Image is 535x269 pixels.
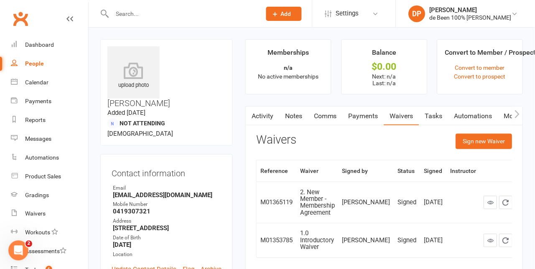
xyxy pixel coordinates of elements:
div: Assessments [25,248,66,255]
th: Waiver [296,160,339,182]
a: Gradings [11,186,88,205]
a: Convert to prospect [454,73,506,80]
span: Settings [336,4,359,23]
div: DP [409,5,425,22]
div: upload photo [107,62,160,90]
a: Clubworx [10,8,31,29]
div: Reports [25,117,46,123]
strong: [STREET_ADDRESS] [113,225,222,232]
div: Calendar [25,79,48,86]
a: People [11,54,88,73]
a: Convert to member [455,64,505,71]
div: 2. New Member - Membership Agreement [300,189,335,216]
div: Email [113,184,222,192]
a: Assessments [11,242,88,261]
strong: 0419307321 [113,208,222,216]
h3: [PERSON_NAME] [107,46,226,108]
h3: Waivers [256,134,296,147]
div: People [25,60,44,67]
strong: [DATE] [113,241,222,249]
div: de Been 100% [PERSON_NAME] [430,14,512,21]
div: Mobile Number [113,201,222,209]
span: Add [281,10,291,17]
a: Notes [279,107,308,126]
div: [DATE] [424,199,443,206]
div: Memberships [268,47,309,62]
a: Waivers [384,107,419,126]
div: 1.0 Introductory Waiver [300,230,335,251]
th: Signed [420,160,447,182]
span: Not Attending [120,120,165,127]
span: 2 [25,241,32,247]
div: Messages [25,135,51,142]
h3: Contact information [112,165,222,178]
a: Automations [11,148,88,167]
div: Date of Birth [113,234,222,242]
th: Reference [257,160,296,182]
a: Reports [11,111,88,129]
div: [PERSON_NAME] [430,6,512,14]
a: Waivers [11,205,88,223]
iframe: Intercom live chat [8,241,28,261]
div: M01353785 [260,237,293,244]
time: Added [DATE] [107,109,145,117]
div: Waivers [25,211,46,217]
a: Tasks [419,107,448,126]
div: Location [113,251,222,259]
span: [DEMOGRAPHIC_DATA] [107,130,173,137]
div: $0.00 [349,62,420,71]
th: Instructor [447,160,480,182]
div: [DATE] [424,237,443,244]
a: Workouts [11,223,88,242]
a: Activity [246,107,279,126]
div: Signed [398,199,417,206]
a: Automations [448,107,498,126]
div: Product Sales [25,173,61,180]
div: [PERSON_NAME] [342,199,390,206]
div: Payments [25,98,51,104]
div: Automations [25,154,59,161]
div: Balance [372,47,397,62]
a: Product Sales [11,167,88,186]
div: Address [113,218,222,226]
span: No active memberships [258,73,319,80]
strong: [EMAIL_ADDRESS][DOMAIN_NAME] [113,191,222,199]
div: Gradings [25,192,49,198]
button: Add [266,7,302,21]
a: Calendar [11,73,88,92]
a: Messages [11,129,88,148]
th: Signed by [339,160,394,182]
p: Next: n/a Last: n/a [349,73,420,86]
a: Dashboard [11,36,88,54]
div: [PERSON_NAME] [342,237,390,244]
button: Sign new Waiver [456,134,512,149]
input: Search... [110,8,255,20]
strong: n/a [284,64,293,71]
div: Signed [398,237,417,244]
a: Payments [343,107,384,126]
th: Status [394,160,420,182]
div: Dashboard [25,41,54,48]
div: Workouts [25,229,50,236]
a: Payments [11,92,88,111]
div: M01365119 [260,199,293,206]
a: Comms [308,107,343,126]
